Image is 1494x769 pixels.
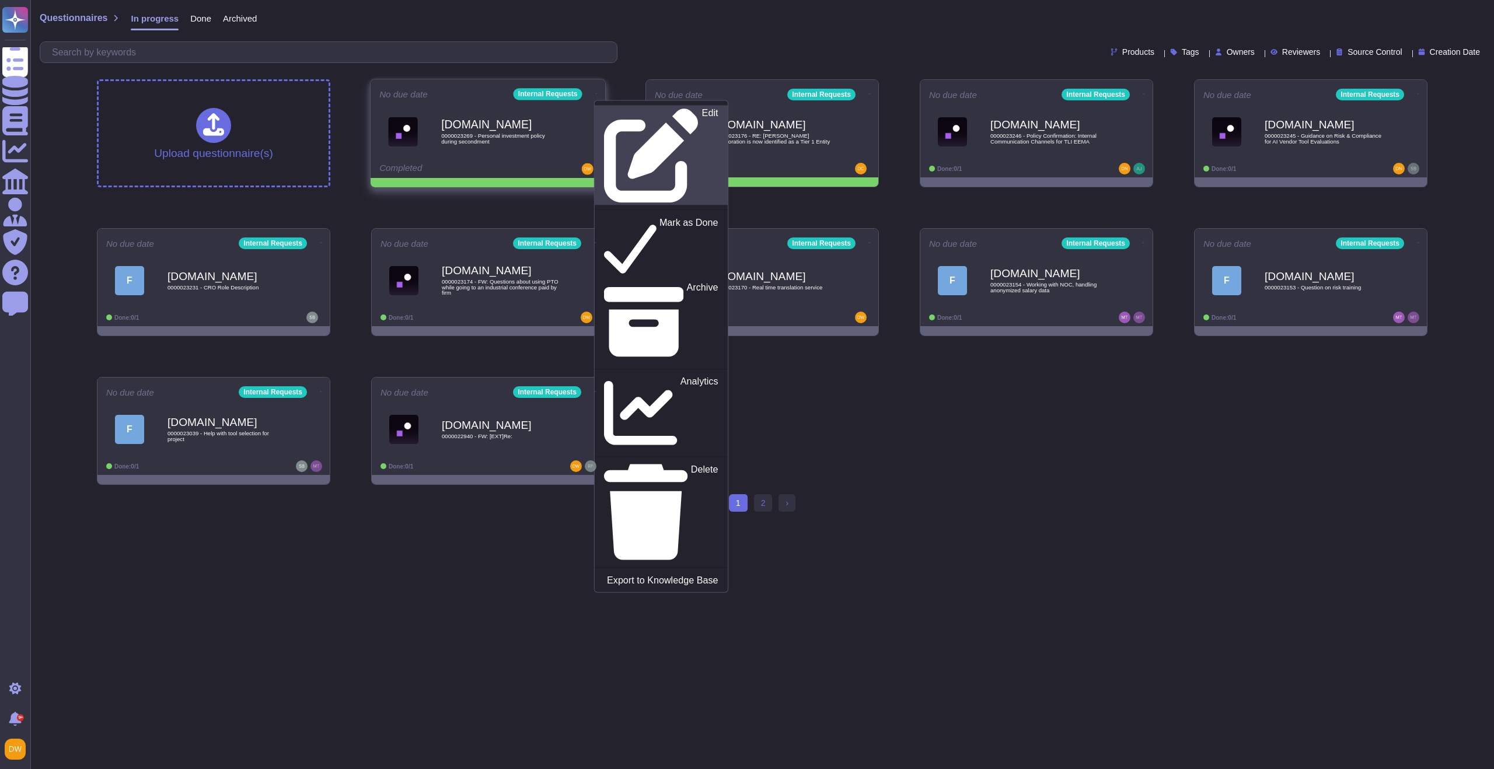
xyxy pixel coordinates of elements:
img: user [855,163,867,174]
div: 9+ [17,714,24,721]
p: Archive [687,282,718,362]
span: 0000023170 - Real time translation service [716,285,833,291]
span: No due date [106,388,154,397]
span: Done: 0/1 [389,314,413,321]
a: 2 [754,494,773,512]
a: Delete [595,462,728,562]
p: Analytics [680,377,718,450]
span: Tags [1182,48,1199,56]
p: Export to Knowledge Base [607,576,718,585]
p: Delete [691,465,718,560]
span: › [786,498,788,508]
span: Reviewers [1282,48,1320,56]
a: Export to Knowledge Base [595,572,728,587]
span: No due date [106,239,154,248]
b: [DOMAIN_NAME] [442,265,558,276]
b: [DOMAIN_NAME] [441,119,559,130]
div: F [115,415,144,444]
div: F [938,266,967,295]
span: In progress [131,14,179,23]
div: Internal Requests [1336,237,1404,249]
span: No due date [381,239,428,248]
span: 0000022940 - FW: [EXT]Re: [442,434,558,439]
b: [DOMAIN_NAME] [716,271,833,282]
b: [DOMAIN_NAME] [442,420,558,431]
span: Done: 0/1 [114,463,139,470]
a: Edit [595,106,728,205]
img: user [5,739,26,760]
img: user [581,312,592,323]
span: Owners [1227,48,1255,56]
span: 0000023269 - Personal investment policy during secondment [441,133,559,144]
span: Done: 0/1 [1212,314,1236,321]
a: Archive [595,279,728,364]
span: 0000023231 - CRO Role Description [167,285,284,291]
span: Products [1122,48,1154,56]
b: [DOMAIN_NAME] [167,417,284,428]
img: Logo [389,266,418,295]
span: 0000023039 - Help with tool selection for project [167,431,284,442]
img: Logo [938,117,967,146]
span: 0000023245 - Guidance on Risk & Compliance for AI Vendor Tool Evaluations [1265,133,1381,144]
span: Done: 0/1 [1212,166,1236,172]
b: [DOMAIN_NAME] [1265,119,1381,130]
div: F [115,266,144,295]
span: Done [190,14,211,23]
span: 0000023246 - Policy Confirmation: Internal Communication Channels for TLI EEMA [990,133,1107,144]
img: user [582,163,594,175]
span: Done: 0/1 [114,314,139,321]
b: [DOMAIN_NAME] [1265,271,1381,282]
b: [DOMAIN_NAME] [990,119,1107,130]
img: user [855,312,867,323]
span: 0000023153 - Question on risk training [1265,285,1381,291]
a: Analytics [595,374,728,452]
img: user [1408,163,1419,174]
span: No due date [1203,239,1251,248]
div: Internal Requests [1336,89,1404,100]
span: No due date [381,388,428,397]
span: Creation Date [1430,48,1480,56]
div: F [1212,266,1241,295]
img: user [1393,312,1405,323]
input: Search by keywords [46,42,617,62]
div: Internal Requests [239,386,307,398]
button: user [2,736,34,762]
img: user [296,460,308,472]
div: Internal Requests [239,237,307,249]
div: Internal Requests [513,237,581,249]
div: Upload questionnaire(s) [154,108,273,159]
span: 0000023176 - RE: [PERSON_NAME] Corporation is now identified as a Tier 1 Entity [716,133,833,144]
div: Internal Requests [787,89,856,100]
span: Done: 0/1 [937,166,962,172]
span: No due date [379,90,428,99]
img: user [306,312,318,323]
span: Done: 0/1 [389,463,413,470]
img: Logo [389,415,418,444]
div: Internal Requests [1062,89,1130,100]
p: Edit [702,109,718,203]
img: Logo [388,117,418,146]
b: [DOMAIN_NAME] [167,271,284,282]
span: Questionnaires [40,13,107,23]
div: Internal Requests [514,88,582,100]
span: No due date [929,239,977,248]
img: user [570,460,582,472]
div: Completed [379,163,524,175]
div: Internal Requests [787,237,856,249]
b: [DOMAIN_NAME] [716,119,833,130]
img: user [1133,163,1145,174]
img: user [1119,163,1130,174]
img: user [585,460,596,472]
img: user [1393,163,1405,174]
span: No due date [655,90,703,99]
span: Done: 0/1 [937,314,962,321]
img: user [1119,312,1130,323]
span: 1 [729,494,748,512]
p: Mark as Done [659,218,718,277]
div: Internal Requests [513,386,581,398]
div: Internal Requests [1062,237,1130,249]
img: Logo [1212,117,1241,146]
a: Mark as Done [595,215,728,279]
img: user [1408,312,1419,323]
img: user [1133,312,1145,323]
